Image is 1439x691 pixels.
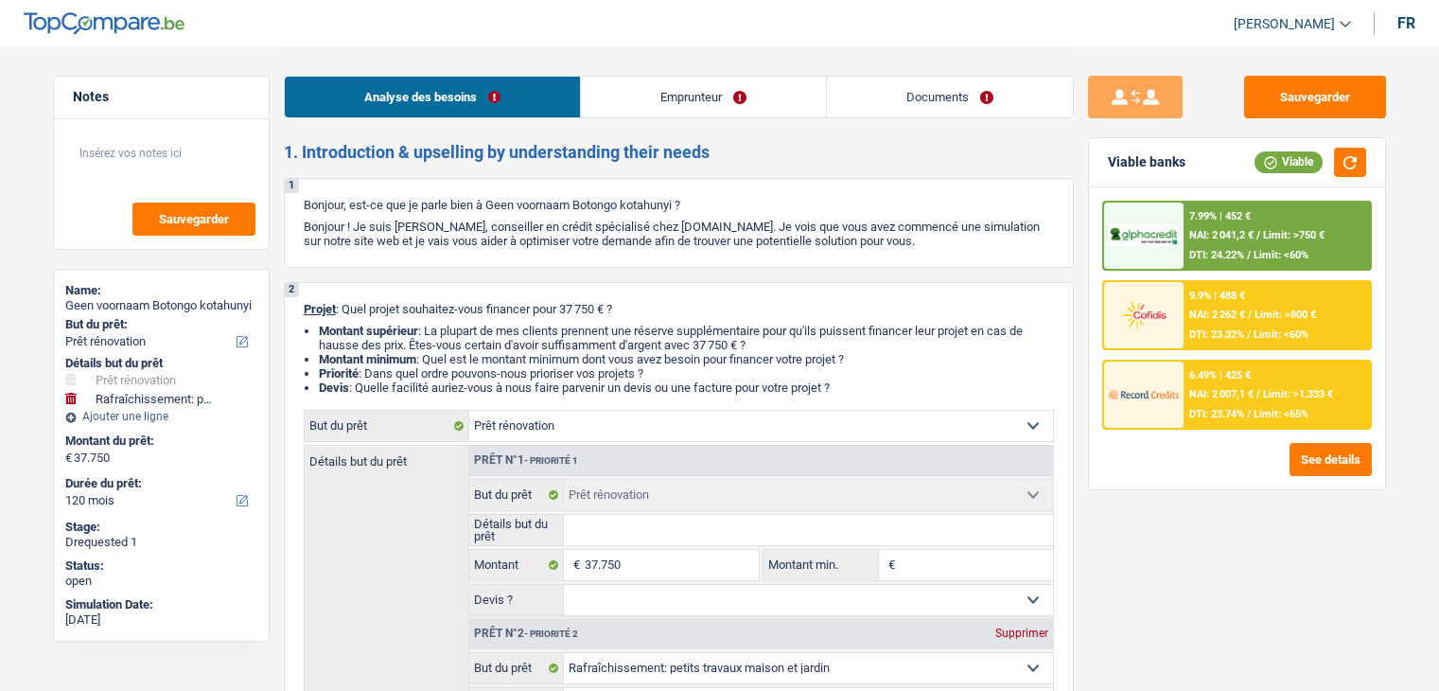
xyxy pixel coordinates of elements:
[285,283,299,297] div: 2
[1109,297,1179,332] img: Cofidis
[1189,388,1254,400] span: NAI: 2 007,1 €
[1189,229,1254,241] span: NAI: 2 041,2 €
[1255,309,1316,321] span: Limit: >800 €
[304,198,1054,212] p: Bonjour, est-ce que je parle bien à Geen voornaam Botongo kotahunyi ?
[284,142,1074,163] h2: 1. Introduction & upselling by understanding their needs
[469,585,565,615] label: Devis ?
[1189,210,1251,222] div: 7.99% | 452 €
[469,480,565,510] label: But du prêt
[879,550,900,580] span: €
[1189,328,1244,341] span: DTI: 23.32%
[524,629,578,639] span: - Priorité 2
[1189,249,1244,261] span: DTI: 24.22%
[1108,154,1185,170] div: Viable banks
[159,213,229,225] span: Sauvegarder
[285,179,299,193] div: 1
[763,550,879,580] label: Montant min.
[1189,309,1245,321] span: NAI: 2 262 €
[1189,290,1245,302] div: 9.9% | 488 €
[469,515,565,545] label: Détails but du prêt
[1254,328,1308,341] span: Limit: <60%
[65,520,257,535] div: Stage:
[1244,76,1386,118] button: Sauvegarder
[1397,14,1415,32] div: fr
[65,558,257,574] div: Status:
[305,411,469,441] label: But du prêt
[1189,369,1251,381] div: 6.49% | 425 €
[319,366,1054,381] li: : Dans quel ordre pouvons-nous prioriser vos projets ?
[73,89,250,105] h5: Notes
[319,324,1054,352] li: : La plupart de mes clients prennent une réserve supplémentaire pour qu'ils puissent financer leu...
[65,317,254,332] label: But du prêt:
[469,454,583,467] div: Prêt n°1
[65,597,257,612] div: Simulation Date:
[1256,229,1260,241] span: /
[827,77,1073,117] a: Documents
[1254,249,1308,261] span: Limit: <60%
[65,410,257,423] div: Ajouter une ligne
[319,381,1054,395] li: : Quelle facilité auriez-vous à nous faire parvenir un devis ou une facture pour votre projet ?
[304,220,1054,248] p: Bonjour ! Je suis [PERSON_NAME], conseiller en crédit spécialisé chez [DOMAIN_NAME]. Je vois que ...
[24,12,184,35] img: TopCompare Logo
[132,203,255,236] button: Sauvegarder
[1219,9,1351,40] a: [PERSON_NAME]
[1189,408,1244,420] span: DTI: 23.74%
[1263,388,1333,400] span: Limit: >1.333 €
[469,628,583,640] div: Prêt n°2
[304,302,336,316] span: Projet
[991,628,1053,639] div: Supprimer
[469,653,565,683] label: But du prêt
[524,455,578,466] span: - Priorité 1
[285,77,580,117] a: Analyse des besoins
[1109,377,1179,412] img: Record Credits
[65,612,257,628] div: [DATE]
[1248,309,1252,321] span: /
[65,574,257,589] div: open
[65,451,72,466] span: €
[1247,249,1251,261] span: /
[564,550,585,580] span: €
[65,356,257,371] div: Détails but du prêt
[319,366,359,381] strong: Priorité
[65,283,257,298] div: Name:
[1290,443,1372,476] button: See details
[319,352,416,366] strong: Montant minimum
[469,550,565,580] label: Montant
[1234,16,1335,32] span: [PERSON_NAME]
[305,446,468,468] label: Détails but du prêt
[65,535,257,550] div: Drequested 1
[319,352,1054,366] li: : Quel est le montant minimum dont vous avez besoin pour financer votre projet ?
[65,434,254,449] label: Montant du prêt:
[1255,151,1323,172] div: Viable
[1263,229,1325,241] span: Limit: >750 €
[65,476,254,491] label: Durée du prêt:
[1247,408,1251,420] span: /
[1256,388,1260,400] span: /
[1247,328,1251,341] span: /
[65,298,257,313] div: Geen voornaam Botongo kotahunyi
[304,302,1054,316] p: : Quel projet souhaitez-vous financer pour 37 750 € ?
[1109,225,1179,247] img: AlphaCredit
[581,77,826,117] a: Emprunteur
[319,324,418,338] strong: Montant supérieur
[1254,408,1308,420] span: Limit: <65%
[319,381,349,395] span: Devis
